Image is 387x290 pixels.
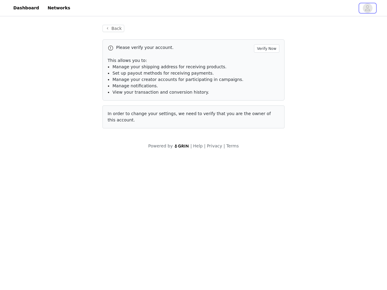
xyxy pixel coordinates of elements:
a: Dashboard [10,1,43,15]
span: Manage your creator accounts for participating in campaigns. [112,77,243,82]
span: Manage notifications. [112,83,158,88]
button: Back [102,25,124,32]
img: logo [174,144,189,148]
a: Networks [44,1,74,15]
span: Set up payout methods for receiving payments. [112,71,214,76]
p: This allows you to: [108,57,279,64]
span: Manage your shipping address for receiving products. [112,64,226,69]
span: | [190,143,192,148]
a: Terms [226,143,239,148]
a: Help [193,143,203,148]
span: Powered by [148,143,173,148]
div: avatar [365,3,370,13]
span: In order to change your settings, we need to verify that you are the owner of this account. [108,111,271,122]
a: Privacy [207,143,222,148]
span: View your transaction and conversion history. [112,90,209,95]
span: | [204,143,206,148]
button: Verify Now [254,44,279,53]
span: | [223,143,225,148]
p: Please verify your account. [116,44,252,51]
